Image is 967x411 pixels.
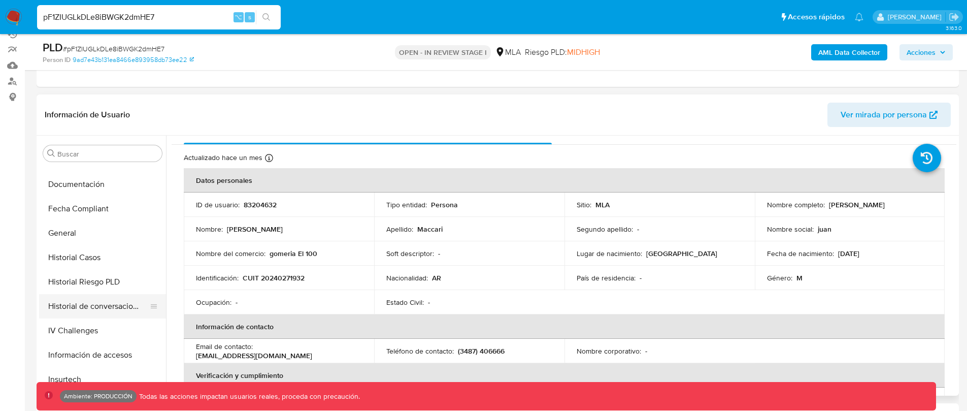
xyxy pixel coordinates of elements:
[428,298,430,307] p: -
[431,200,458,209] p: Persona
[386,298,424,307] p: Estado Civil :
[137,392,360,401] p: Todas las acciones impactan usuarios reales, proceda con precaución.
[767,273,792,282] p: Género :
[43,39,63,55] b: PLD
[39,294,158,319] button: Historial de conversaciones
[949,12,959,22] a: Salir
[458,346,505,356] p: (3487) 406666
[907,44,936,60] span: Acciones
[39,270,166,294] button: Historial Riesgo PLD
[184,168,945,193] th: Datos personales
[888,12,945,22] p: omar.guzman@mercadolibre.com.co
[811,44,887,60] button: AML Data Collector
[248,12,251,22] span: s
[63,44,164,54] span: # pF1ZIUGLkDLe8iBWGK2dmHE7
[39,245,166,270] button: Historial Casos
[184,363,945,388] th: Verificación y cumplimiento
[39,319,166,343] button: IV Challenges
[577,200,591,209] p: Sitio :
[432,273,441,282] p: AR
[57,149,158,159] input: Buscar
[637,225,639,234] p: -
[235,12,242,22] span: ⌥
[196,200,240,209] p: ID de usuario :
[395,45,491,59] p: OPEN - IN REVIEW STAGE I
[39,221,166,245] button: General
[184,153,262,163] p: Actualizado hace un mes
[43,55,71,65] b: Person ID
[577,346,641,356] p: Nombre corporativo :
[256,10,277,24] button: search-icon
[899,44,953,60] button: Acciones
[818,225,831,234] p: juan
[386,249,434,258] p: Soft descriptor :
[64,394,132,398] p: Ambiente: PRODUCCIÓN
[39,367,166,392] button: Insurtech
[577,273,636,282] p: País de residencia :
[39,172,166,197] button: Documentación
[196,273,239,282] p: Identificación :
[525,47,600,58] span: Riesgo PLD:
[45,110,130,120] h1: Información de Usuario
[818,44,880,60] b: AML Data Collector
[495,47,521,58] div: MLA
[196,298,231,307] p: Ocupación :
[73,55,194,65] a: 9ad7e43b131ea8466e893958db73ee22
[47,149,55,157] button: Buscar
[829,200,885,209] p: [PERSON_NAME]
[595,200,610,209] p: MLA
[946,24,962,32] span: 3.163.0
[438,249,440,258] p: -
[244,200,277,209] p: 83204632
[243,273,305,282] p: CUIT 20240271932
[184,314,945,339] th: Información de contacto
[767,200,825,209] p: Nombre completo :
[767,225,814,234] p: Nombre social :
[37,11,281,24] input: Buscar usuario o caso...
[386,200,427,209] p: Tipo entidad :
[646,249,717,258] p: [GEOGRAPHIC_DATA]
[196,225,223,234] p: Nombre :
[841,103,927,127] span: Ver mirada por persona
[855,13,863,21] a: Notificaciones
[39,343,166,367] button: Información de accesos
[827,103,951,127] button: Ver mirada por persona
[567,46,600,58] span: MIDHIGH
[788,12,845,22] span: Accesos rápidos
[196,342,253,351] p: Email de contacto :
[386,273,428,282] p: Nacionalidad :
[838,249,859,258] p: [DATE]
[270,249,317,258] p: gomeria El 100
[577,249,642,258] p: Lugar de nacimiento :
[796,273,803,282] p: M
[227,225,283,234] p: [PERSON_NAME]
[640,273,642,282] p: -
[767,249,834,258] p: Fecha de nacimiento :
[386,346,454,356] p: Teléfono de contacto :
[39,197,166,221] button: Fecha Compliant
[386,225,413,234] p: Apellido :
[645,346,647,356] p: -
[196,249,265,258] p: Nombre del comercio :
[417,225,443,234] p: Maccari
[196,351,312,360] p: [EMAIL_ADDRESS][DOMAIN_NAME]
[236,298,238,307] p: -
[577,225,633,234] p: Segundo apellido :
